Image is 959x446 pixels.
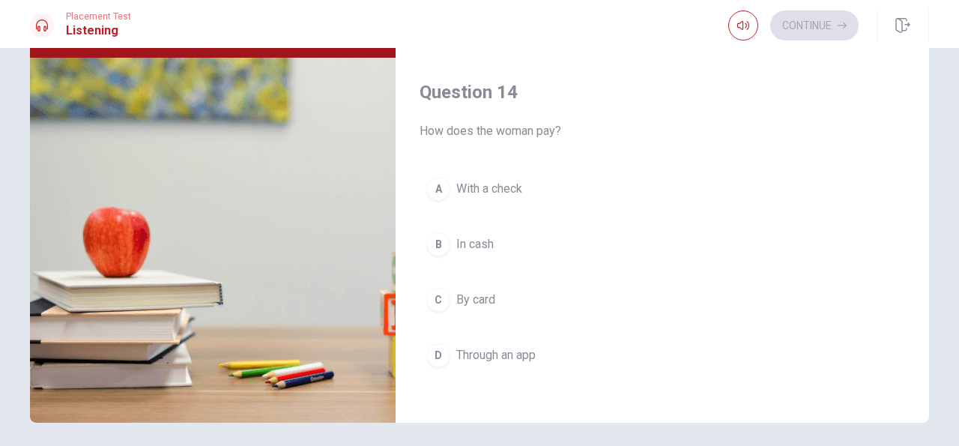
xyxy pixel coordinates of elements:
[420,170,905,208] button: AWith a check
[66,11,131,22] span: Placement Test
[426,177,450,201] div: A
[426,288,450,312] div: C
[420,226,905,263] button: BIn cash
[420,337,905,374] button: DThrough an app
[420,281,905,319] button: CBy card
[456,291,495,309] span: By card
[456,235,494,253] span: In cash
[420,122,905,140] span: How does the woman pay?
[66,22,131,40] h1: Listening
[426,343,450,367] div: D
[456,346,536,364] span: Through an app
[420,80,905,104] h4: Question 14
[456,180,522,198] span: With a check
[426,232,450,256] div: B
[30,58,396,423] img: Picking Up Laundry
